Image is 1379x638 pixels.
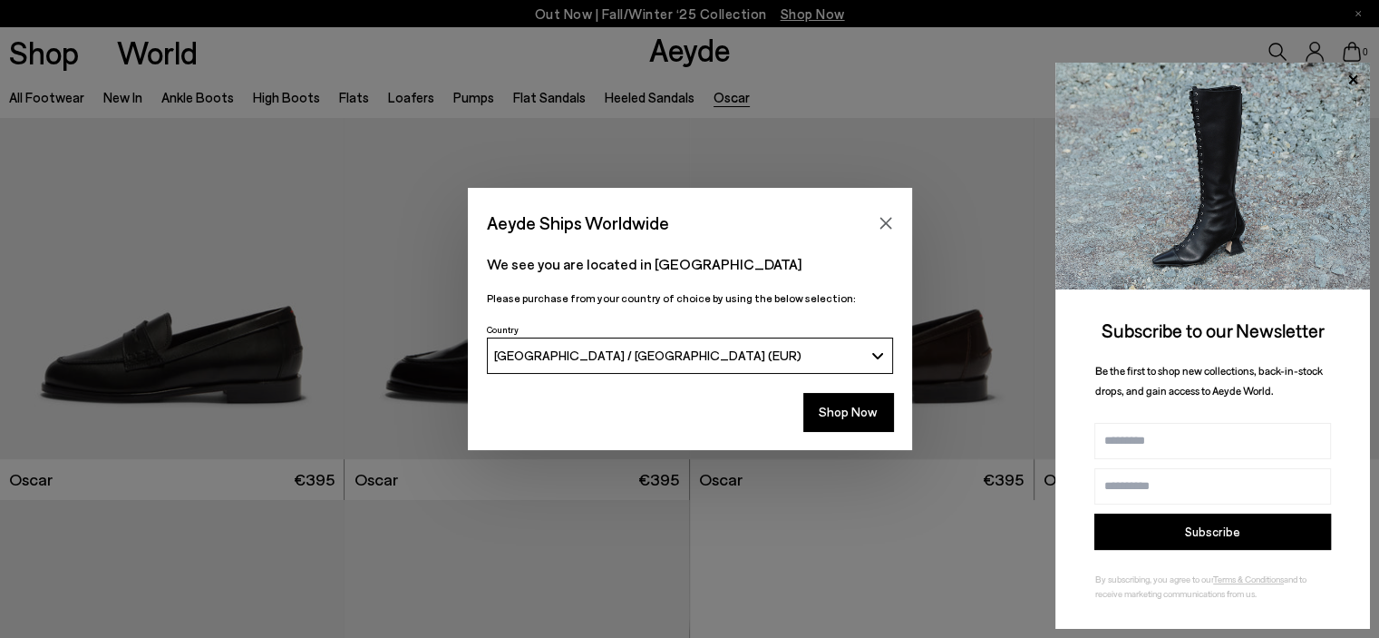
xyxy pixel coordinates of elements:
[487,290,893,307] p: Please purchase from your country of choice by using the below selection:
[803,393,893,431] button: Shop Now
[1095,364,1323,398] span: Be the first to shop new collections, back-in-stock drops, and gain access to Aeyde World.
[1094,514,1331,550] button: Subscribe
[1213,574,1284,584] a: Terms & Conditions
[1102,319,1325,341] span: Subscribe to our Newsletter
[1055,63,1370,290] img: 2a6287a1333c9a56320fd6e7b3c4a9a9.jpg
[487,207,669,239] span: Aeyde Ships Worldwide
[487,253,893,275] p: We see you are located in [GEOGRAPHIC_DATA]
[487,324,519,335] span: Country
[494,348,801,363] span: [GEOGRAPHIC_DATA] / [GEOGRAPHIC_DATA] (EUR)
[1095,574,1213,584] span: By subscribing, you agree to our
[872,210,899,237] button: Close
